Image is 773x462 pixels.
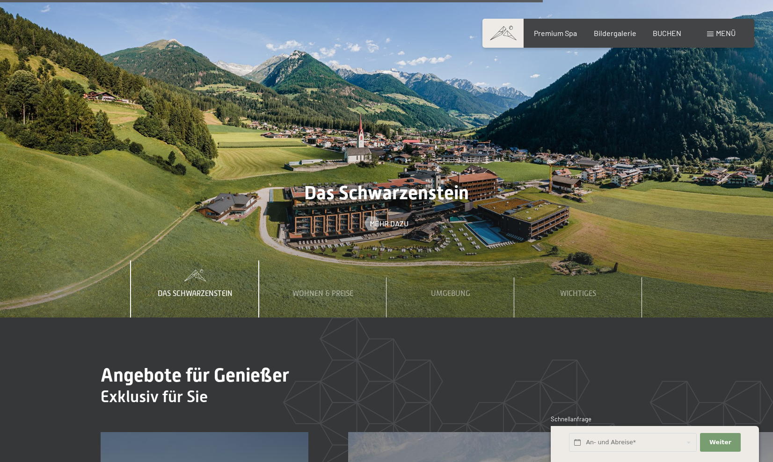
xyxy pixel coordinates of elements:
span: Das Schwarzenstein [304,182,469,204]
a: Premium Spa [534,29,577,37]
span: Mehr dazu [370,218,408,229]
span: Weiter [709,438,731,447]
a: Mehr dazu [365,218,408,229]
a: BUCHEN [653,29,681,37]
a: Bildergalerie [594,29,636,37]
span: Menü [716,29,736,37]
span: Exklusiv für Sie [101,387,208,406]
span: Schnellanfrage [551,415,591,423]
span: Wichtiges [560,289,596,298]
span: Das Schwarzenstein [158,289,233,298]
span: Umgebung [431,289,470,298]
span: Wohnen & Preise [292,289,353,298]
button: Weiter [700,433,740,452]
span: Angebote für Genießer [101,364,289,386]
